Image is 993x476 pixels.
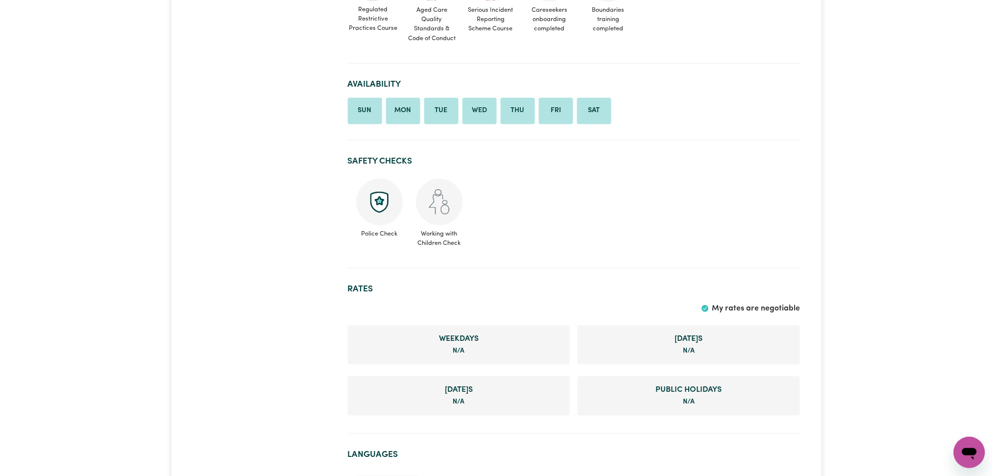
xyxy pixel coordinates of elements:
[465,1,516,38] span: Serious Incident Reporting Scheme Course
[348,284,800,294] h2: Rates
[348,450,800,460] h2: Languages
[501,97,535,124] li: Available on Thursday
[585,384,792,396] span: Public Holiday rate
[954,437,985,468] iframe: Button to launch messaging window
[356,333,562,345] span: Weekday rate
[356,178,403,225] img: Police check
[683,399,695,405] span: not specified
[577,97,611,124] li: Available on Saturday
[462,97,497,124] li: Available on Wednesday
[539,97,573,124] li: Available on Friday
[348,156,800,167] h2: Safety Checks
[453,348,465,354] span: not specified
[712,305,800,312] span: My rates are negotiable
[348,79,800,90] h2: Availability
[407,1,458,47] span: Aged Care Quality Standards & Code of Conduct
[356,225,404,238] span: Police Check
[348,1,399,37] span: Regulated Restrictive Practices Course
[348,97,382,124] li: Available on Sunday
[424,97,459,124] li: Available on Tuesday
[585,333,792,345] span: Saturday rate
[416,178,463,225] img: Working with children check
[453,399,465,405] span: not specified
[524,1,575,38] span: Careseekers onboarding completed
[356,384,562,396] span: Sunday rate
[683,348,695,354] span: not specified
[386,97,420,124] li: Available on Monday
[583,1,634,38] span: Boundaries training completed
[415,225,463,248] span: Working with Children Check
